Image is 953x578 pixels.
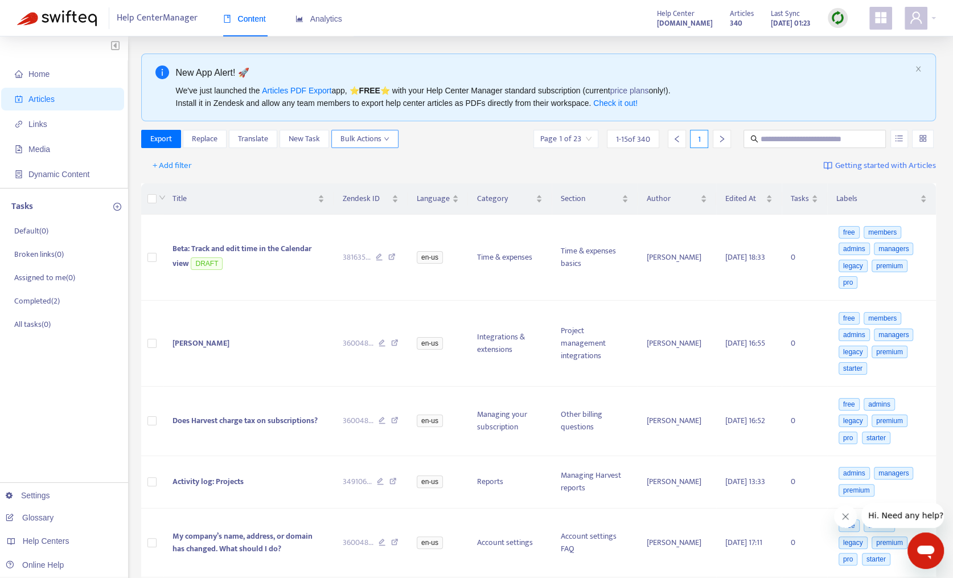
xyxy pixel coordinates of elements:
span: premium [872,415,907,427]
span: Replace [192,133,217,145]
span: search [750,135,758,143]
span: [PERSON_NAME] [172,337,229,350]
b: FREE [359,86,380,95]
span: Articles [28,95,55,104]
td: 0 [782,387,827,456]
span: Analytics [295,14,342,23]
span: premium [872,536,907,549]
td: Managing your subscription [468,387,552,456]
td: Managing Harvest reports [552,456,638,509]
span: pro [839,553,857,565]
span: pro [839,432,857,444]
span: 360048 ... [343,337,373,350]
td: Integrations & extensions [468,301,552,387]
span: Category [477,192,533,205]
span: members [864,312,901,325]
td: Other billing questions [552,387,638,456]
span: premium [872,346,907,358]
td: Time & expenses basics [552,215,638,301]
span: Does Harvest charge tax on subscriptions? [172,414,318,427]
img: Swifteq [17,10,97,26]
span: New Task [289,133,320,145]
p: Completed ( 2 ) [14,295,60,307]
div: 1 [690,130,708,148]
span: appstore [874,11,888,24]
span: My company’s name, address, or domain has changed. What should I do? [172,530,313,555]
th: Title [163,183,334,215]
span: Dynamic Content [28,170,89,179]
strong: 340 [730,17,742,30]
iframe: Button to launch messaging window [907,532,944,569]
a: Settings [6,491,50,500]
span: Help Center [657,7,695,20]
span: Title [172,192,316,205]
span: admins [839,467,870,479]
span: + Add filter [153,159,192,173]
span: [DATE] 16:52 [725,414,765,427]
span: left [673,135,681,143]
span: legacy [839,346,868,358]
span: 360048 ... [343,536,373,549]
td: Project management integrations [552,301,638,387]
span: Help Centers [23,536,69,546]
td: 0 [782,509,827,578]
span: Section [561,192,619,205]
img: sync.dc5367851b00ba804db3.png [831,11,845,25]
span: Home [28,69,50,79]
span: managers [874,329,913,341]
span: managers [874,467,913,479]
span: Activity log: Projects [172,475,244,488]
span: managers [874,243,913,255]
span: premium [872,260,907,272]
span: starter [862,553,890,565]
td: Account settings FAQ [552,509,638,578]
span: Bulk Actions [340,133,389,145]
button: Replace [183,130,227,148]
span: book [223,15,231,23]
span: container [15,170,23,178]
span: file-image [15,145,23,153]
span: Labels [836,192,918,205]
span: en-us [417,536,443,549]
span: free [839,398,860,411]
span: Export [150,133,172,145]
th: Section [552,183,638,215]
td: [PERSON_NAME] [638,301,716,387]
span: Zendesk ID [343,192,389,205]
span: Getting started with Articles [835,159,936,173]
td: 0 [782,301,827,387]
span: free [839,226,860,239]
a: Online Help [6,560,64,569]
span: [DATE] 18:33 [725,251,765,264]
button: Translate [229,130,277,148]
span: Last Sync [771,7,800,20]
p: Broken links ( 0 ) [14,248,64,260]
span: Beta: Track and edit time in the Calendar view [172,242,311,270]
div: We've just launched the app, ⭐ ⭐️ with your Help Center Manager standard subscription (current on... [176,84,911,109]
span: close [915,65,922,72]
a: Check it out! [593,99,638,108]
th: Author [638,183,716,215]
td: [PERSON_NAME] [638,456,716,509]
div: New App Alert! 🚀 [176,65,911,80]
td: Time & expenses [468,215,552,301]
span: 381635 ... [343,251,371,264]
span: Articles [730,7,754,20]
th: Language [408,183,468,215]
p: All tasks ( 0 ) [14,318,51,330]
span: user [909,11,923,24]
span: plus-circle [113,203,121,211]
span: free [839,312,860,325]
span: en-us [417,337,443,350]
span: members [864,226,901,239]
th: Zendesk ID [334,183,408,215]
span: pro [839,276,857,289]
strong: [DOMAIN_NAME] [657,17,713,30]
span: Content [223,14,266,23]
p: Tasks [11,200,33,214]
span: 1 - 15 of 340 [616,133,650,145]
span: Links [28,120,47,129]
p: Default ( 0 ) [14,225,48,237]
span: starter [862,432,890,444]
span: en-us [417,251,443,264]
